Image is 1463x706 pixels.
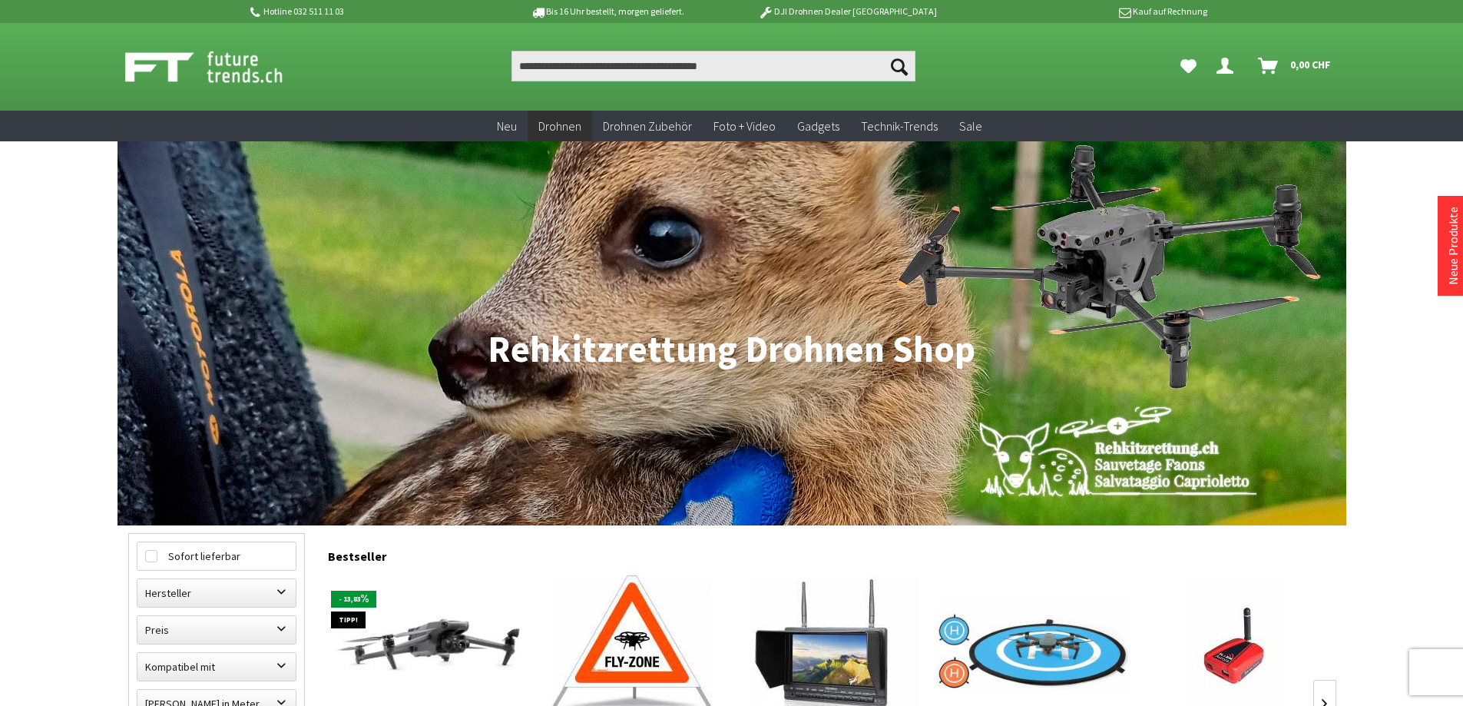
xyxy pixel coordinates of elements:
img: Shop Futuretrends - zur Startseite wechseln [125,48,316,86]
label: Sofort lieferbar [137,542,296,570]
span: Neu [497,118,517,134]
input: Produkt, Marke, Kategorie, EAN, Artikelnummer… [511,51,915,81]
a: Gadgets [786,111,850,142]
span: Technik-Trends [861,118,938,134]
p: DJI Drohnen Dealer [GEOGRAPHIC_DATA] [727,2,967,21]
span: Foto + Video [713,118,776,134]
a: Foto + Video [703,111,786,142]
span: Sale [959,118,982,134]
a: Neue Produkte [1445,207,1461,285]
label: Hersteller [137,579,296,607]
h1: Rehkitzrettung Drohnen Shop [128,330,1336,369]
label: Kompatibel mit [137,653,296,681]
label: Preis [137,616,296,644]
p: Hotline 032 511 11 03 [248,2,488,21]
a: Drohnen [528,111,592,142]
a: Neu [486,111,528,142]
a: Warenkorb [1252,51,1339,81]
p: Kauf auf Rechnung [968,2,1207,21]
a: Dein Konto [1210,51,1246,81]
a: Drohnen Zubehör [592,111,703,142]
span: 0,00 CHF [1290,52,1331,77]
a: Technik-Trends [850,111,948,142]
button: Suchen [883,51,915,81]
img: Landing Pad für Drohnen Ø 110cm [936,593,1134,697]
div: Bestseller [328,533,1336,572]
span: Gadgets [797,118,839,134]
a: Sale [948,111,993,142]
span: Drohnen Zubehör [603,118,692,134]
p: Bis 16 Uhr bestellt, morgen geliefert. [488,2,727,21]
a: Meine Favoriten [1173,51,1204,81]
span: Drohnen [538,118,581,134]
